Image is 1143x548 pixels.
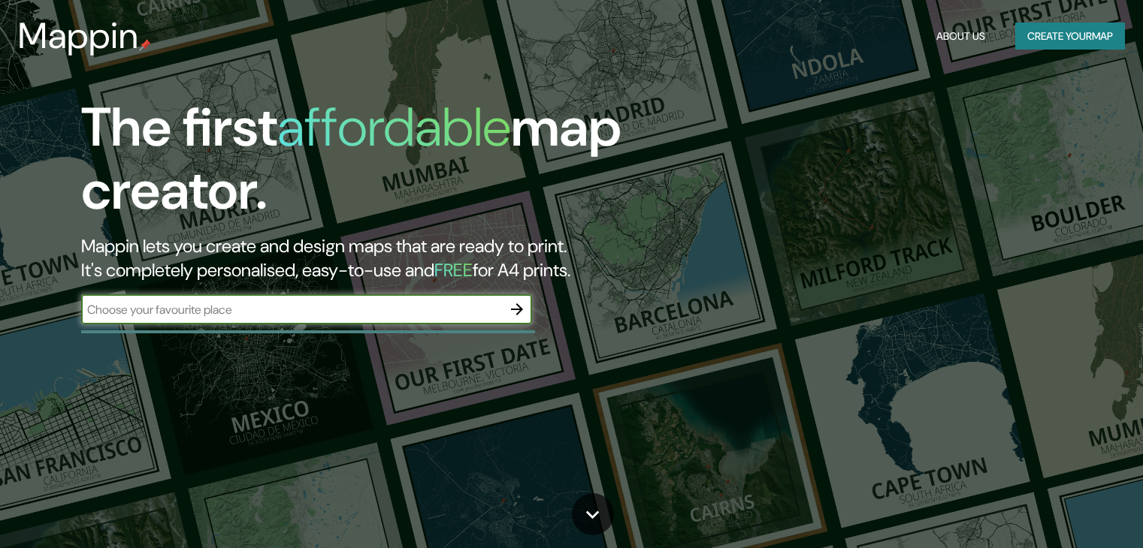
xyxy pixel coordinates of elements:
button: Create yourmap [1015,23,1125,50]
h2: Mappin lets you create and design maps that are ready to print. It's completely personalised, eas... [81,234,653,282]
h5: FREE [434,258,473,282]
h3: Mappin [18,15,139,57]
button: About Us [930,23,991,50]
img: mappin-pin [139,39,151,51]
input: Choose your favourite place [81,301,502,318]
h1: affordable [277,92,511,162]
h1: The first map creator. [81,96,653,234]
